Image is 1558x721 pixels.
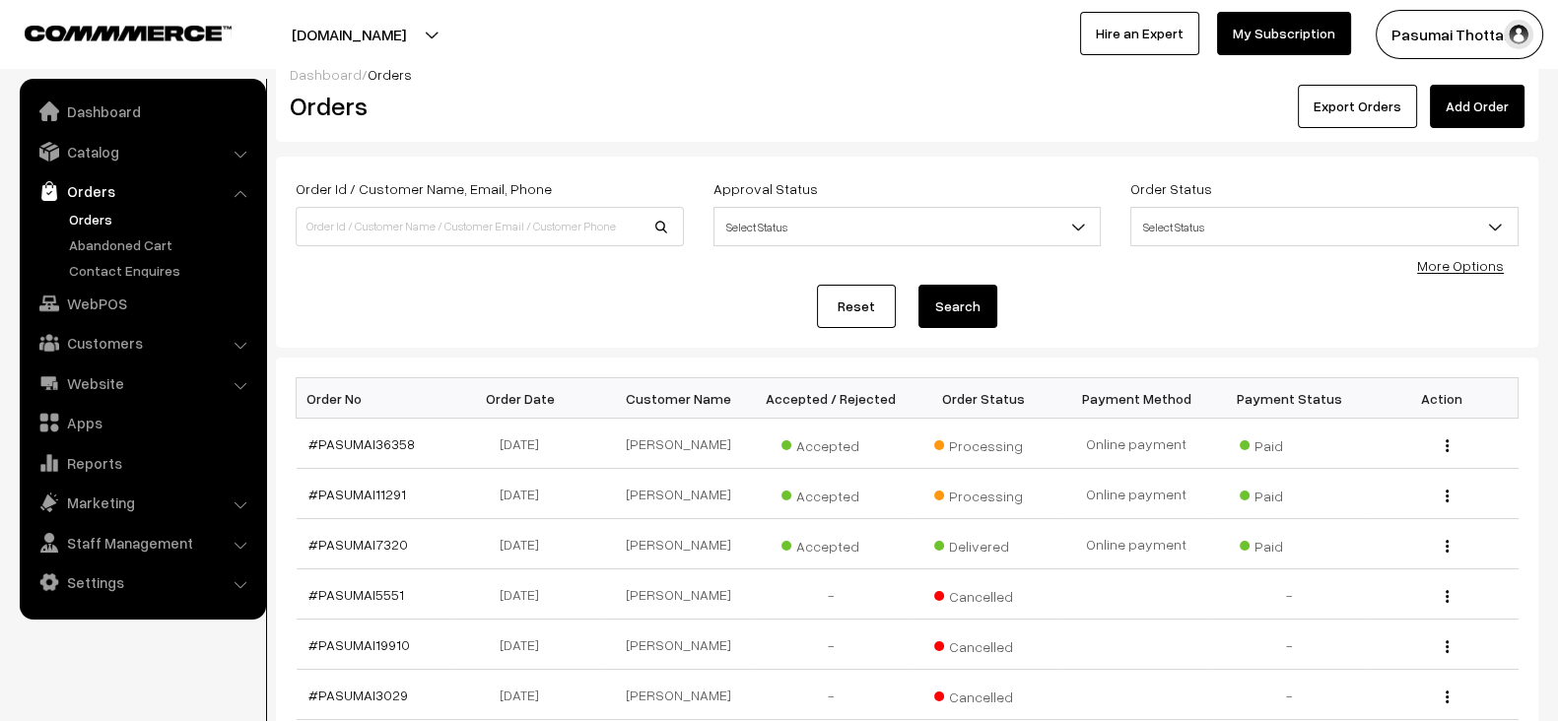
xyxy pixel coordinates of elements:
a: #PASUMAI36358 [308,435,415,452]
h2: Orders [290,91,682,121]
span: Orders [368,66,412,83]
img: Menu [1446,590,1449,603]
span: Cancelled [934,631,1033,657]
button: Search [918,285,997,328]
a: Add Order [1430,85,1524,128]
td: [PERSON_NAME] [602,419,755,469]
label: Order Status [1130,178,1212,199]
span: Cancelled [934,682,1033,707]
td: [DATE] [449,620,602,670]
a: My Subscription [1217,12,1351,55]
th: Order Date [449,378,602,419]
span: Delivered [934,531,1033,557]
td: [PERSON_NAME] [602,469,755,519]
span: Select Status [1131,210,1518,244]
span: Cancelled [934,581,1033,607]
img: user [1504,20,1533,49]
th: Action [1366,378,1519,419]
a: Customers [25,325,259,360]
img: Menu [1446,540,1449,553]
img: Menu [1446,640,1449,653]
a: COMMMERCE [25,20,197,43]
td: - [755,620,908,670]
span: Select Status [1130,207,1519,246]
a: More Options [1417,257,1504,274]
a: #PASUMAI3029 [308,687,408,703]
label: Order Id / Customer Name, Email, Phone [296,178,552,199]
span: Accepted [781,430,880,456]
a: Orders [25,173,259,209]
label: Approval Status [713,178,818,199]
th: Order Status [908,378,1060,419]
img: Menu [1446,690,1449,703]
td: Online payment [1060,419,1213,469]
img: Menu [1446,439,1449,452]
td: [PERSON_NAME] [602,670,755,720]
span: Select Status [714,210,1101,244]
span: Processing [934,481,1033,506]
a: Hire an Expert [1080,12,1199,55]
td: [PERSON_NAME] [602,569,755,620]
img: COMMMERCE [25,26,232,40]
td: - [1213,670,1366,720]
td: [DATE] [449,670,602,720]
a: Catalog [25,134,259,169]
span: Paid [1240,531,1338,557]
th: Accepted / Rejected [755,378,908,419]
th: Order No [297,378,449,419]
span: Paid [1240,481,1338,506]
td: [PERSON_NAME] [602,519,755,569]
td: - [755,569,908,620]
td: [DATE] [449,419,602,469]
a: Reset [817,285,896,328]
a: #PASUMAI11291 [308,486,406,502]
td: - [1213,620,1366,670]
a: Website [25,365,259,401]
td: Online payment [1060,469,1213,519]
td: [DATE] [449,519,602,569]
td: Online payment [1060,519,1213,569]
span: Paid [1240,430,1338,456]
td: [PERSON_NAME] [602,620,755,670]
a: Apps [25,405,259,440]
a: Settings [25,564,259,600]
span: Accepted [781,481,880,506]
a: Dashboard [25,94,259,129]
button: [DOMAIN_NAME] [223,10,475,59]
input: Order Id / Customer Name / Customer Email / Customer Phone [296,207,684,246]
a: Contact Enquires [64,260,259,281]
a: Orders [64,209,259,229]
span: Select Status [713,207,1102,246]
a: Reports [25,445,259,481]
th: Payment Status [1213,378,1366,419]
button: Export Orders [1298,85,1417,128]
td: [DATE] [449,569,602,620]
a: Marketing [25,485,259,520]
a: Staff Management [25,525,259,560]
th: Payment Method [1060,378,1213,419]
span: Accepted [781,531,880,557]
button: Pasumai Thotta… [1376,10,1543,59]
td: - [755,670,908,720]
a: #PASUMAI5551 [308,586,404,603]
div: / [290,64,1524,85]
a: Dashboard [290,66,362,83]
a: #PASUMAI19910 [308,636,410,653]
th: Customer Name [602,378,755,419]
a: WebPOS [25,286,259,321]
span: Processing [934,430,1033,456]
td: - [1213,569,1366,620]
img: Menu [1446,490,1449,502]
a: Abandoned Cart [64,234,259,255]
a: #PASUMAI7320 [308,536,408,553]
td: [DATE] [449,469,602,519]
